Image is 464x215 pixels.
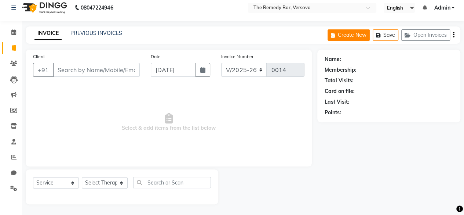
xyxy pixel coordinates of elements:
input: Search by Name/Mobile/Email/Code [53,63,140,77]
label: Date [151,53,161,60]
div: Name: [325,55,341,63]
div: Membership: [325,66,357,74]
button: Create New [328,29,370,41]
label: Client [33,53,45,60]
span: Select & add items from the list below [33,86,304,159]
a: PREVIOUS INVOICES [70,30,122,36]
button: +91 [33,63,54,77]
button: Save [373,29,398,41]
div: Last Visit: [325,98,349,106]
a: INVOICE [34,27,62,40]
div: Total Visits: [325,77,354,85]
button: Open Invoices [401,29,450,41]
label: Invoice Number [221,53,253,60]
div: Card on file: [325,87,355,95]
span: Admin [434,4,450,12]
div: Points: [325,109,341,117]
input: Search or Scan [133,177,211,188]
